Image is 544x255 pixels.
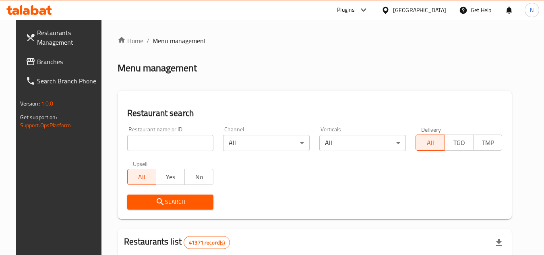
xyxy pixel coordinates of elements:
[20,98,40,109] span: Version:
[530,6,534,15] span: N
[19,23,107,52] a: Restaurants Management
[153,36,206,46] span: Menu management
[19,52,107,71] a: Branches
[445,135,474,151] button: TGO
[393,6,446,15] div: [GEOGRAPHIC_DATA]
[156,169,185,185] button: Yes
[448,137,470,149] span: TGO
[19,71,107,91] a: Search Branch Phone
[147,36,149,46] li: /
[184,169,213,185] button: No
[133,161,148,166] label: Upsell
[118,36,512,46] nav: breadcrumb
[337,5,355,15] div: Plugins
[489,233,509,252] div: Export file
[131,171,153,183] span: All
[118,62,197,75] h2: Menu management
[37,57,101,66] span: Branches
[319,135,406,151] div: All
[20,120,71,131] a: Support.OpsPlatform
[127,107,503,119] h2: Restaurant search
[416,135,445,151] button: All
[41,98,54,109] span: 1.0.0
[184,239,230,247] span: 41371 record(s)
[419,137,441,149] span: All
[124,236,230,249] h2: Restaurants list
[20,112,57,122] span: Get support on:
[118,36,143,46] a: Home
[223,135,310,151] div: All
[477,137,499,149] span: TMP
[127,135,214,151] input: Search for restaurant name or ID..
[127,195,214,209] button: Search
[473,135,502,151] button: TMP
[134,197,207,207] span: Search
[37,28,101,47] span: Restaurants Management
[421,126,441,132] label: Delivery
[188,171,210,183] span: No
[159,171,182,183] span: Yes
[127,169,156,185] button: All
[37,76,101,86] span: Search Branch Phone
[184,236,230,249] div: Total records count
